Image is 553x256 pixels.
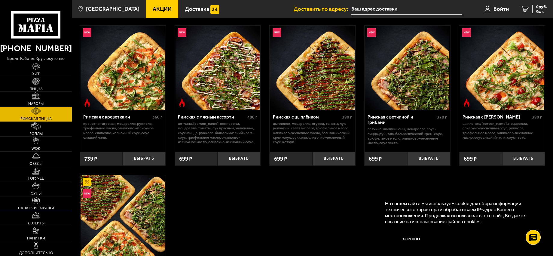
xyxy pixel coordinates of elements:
a: НовинкаРимская с цыплёнком [270,26,355,110]
a: НовинкаРимская с ветчиной и грибами [365,26,450,110]
img: Новинка [83,28,92,37]
span: 699 ₽ [179,156,192,162]
span: 370 г [437,115,447,120]
span: 699 ₽ [369,156,382,162]
div: Римская с цыплёнком [273,114,341,120]
span: 699 ₽ [274,156,287,162]
p: креветка тигровая, моцарелла, руккола, трюфельное масло, оливково-чесночное масло, сливочно-чесно... [83,121,163,140]
span: 360 г [152,115,162,120]
img: Острое блюдо [83,98,92,107]
span: Горячее [28,177,44,180]
span: Хит [32,72,40,76]
img: Римская с мясным ассорти [176,26,260,110]
span: Римская пицца [20,117,52,121]
span: Супы [31,192,41,196]
a: НовинкаОстрое блюдоРимская с мясным ассорти [175,26,261,110]
span: Десерты [28,221,44,225]
button: Хорошо [385,230,437,248]
img: Римская с цыплёнком [270,26,355,110]
span: Пицца [29,87,43,91]
span: Роллы [29,132,43,136]
p: цыпленок, моцарелла, огурец, томаты, лук репчатый, салат айсберг, трюфельное масло, оливково-чесн... [273,121,352,144]
img: Римская с креветками [81,26,165,110]
span: Доставка [185,6,209,12]
img: Новинка [462,28,471,37]
span: 390 г [342,115,352,120]
span: WOK [32,147,40,151]
span: Салаты и закуски [18,206,54,210]
div: Римская с [PERSON_NAME] [463,114,530,120]
div: Римская с мясным ассорти [178,114,246,120]
span: Наборы [28,102,44,106]
img: Новинка [273,28,281,37]
img: Римская с томатами черри [460,26,544,110]
p: ветчина, [PERSON_NAME], пепперони, моцарелла, томаты, лук красный, халапеньо, соус-пицца, руккола... [178,121,257,144]
img: Новинка [83,189,92,198]
img: 15daf4d41897b9f0e9f617042186c801.svg [210,5,219,14]
span: [GEOGRAPHIC_DATA] [86,6,139,12]
span: Войти [493,6,509,12]
img: Акционный [83,178,92,187]
span: Доставить по адресу: [294,6,351,12]
span: 390 г [532,115,542,120]
button: Выбрать [123,152,165,166]
span: 400 г [247,115,257,120]
p: ветчина, шампиньоны, моцарелла, соус-пицца, руккола, бальзамический крем-соус, трюфельное масло, ... [368,127,447,145]
span: Обеды [29,162,42,166]
span: Дополнительно [19,251,53,255]
span: 699 ₽ [464,156,477,162]
button: Выбрать [218,152,260,166]
img: Острое блюдо [178,98,186,107]
span: 0 руб. [536,5,547,9]
span: Напитки [27,236,45,240]
div: Римская с креветками [83,114,151,120]
a: НовинкаОстрое блюдоРимская с томатами черри [459,26,545,110]
img: Новинка [367,28,376,37]
img: Римская с ветчиной и грибами [365,26,450,110]
img: Острое блюдо [462,98,471,107]
span: 739 ₽ [84,156,97,162]
span: 0 шт. [536,10,547,13]
button: Выбрать [313,152,355,166]
span: Акции [153,6,172,12]
div: Римская с ветчиной и грибами [368,114,435,125]
input: Ваш адрес доставки [351,4,462,15]
p: цыпленок, [PERSON_NAME], моцарелла, сливочно-чесночный соус, руккола, трюфельное масло, оливково-... [463,121,542,140]
button: Выбрать [407,152,450,166]
p: На нашем сайте мы используем cookie для сбора информации технического характера и обрабатываем IP... [385,201,536,225]
a: НовинкаОстрое блюдоРимская с креветками [80,26,166,110]
img: Новинка [178,28,186,37]
button: Выбрать [502,152,545,166]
